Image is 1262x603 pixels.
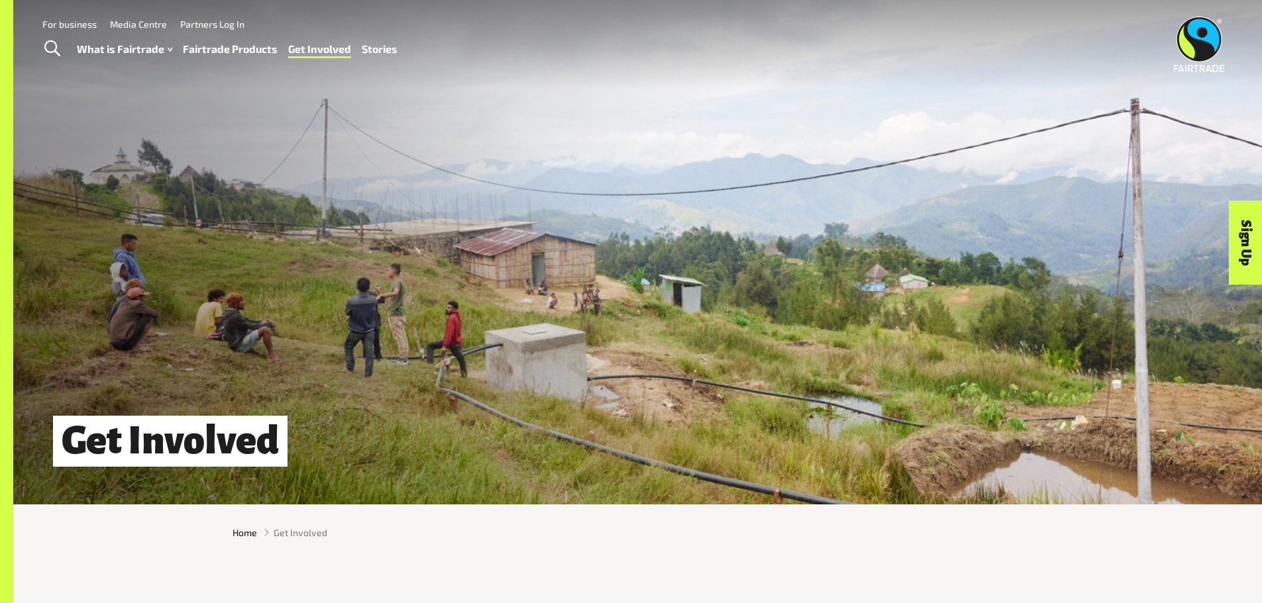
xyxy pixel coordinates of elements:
a: Stories [362,40,397,59]
a: Get Involved [288,40,351,59]
a: For business [42,19,97,30]
h1: Get Involved [53,416,288,467]
a: Toggle Search [36,32,68,66]
a: Partners Log In [180,19,244,30]
a: Fairtrade Products [183,40,278,59]
a: Home [233,526,257,539]
span: Get Involved [274,526,327,539]
a: What is Fairtrade [77,40,172,59]
img: Fairtrade Australia New Zealand logo [1174,17,1225,72]
a: Media Centre [110,19,167,30]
